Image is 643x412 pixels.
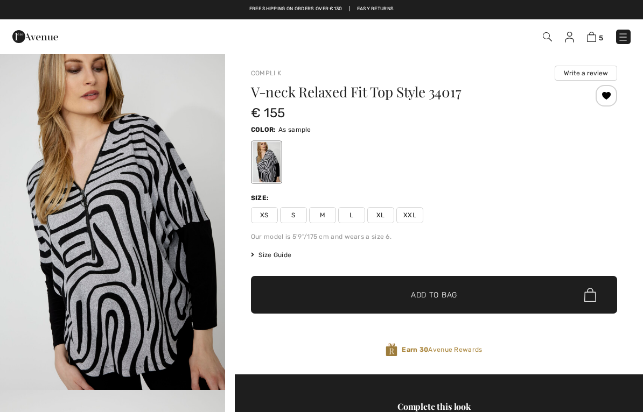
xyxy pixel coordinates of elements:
img: 1ère Avenue [12,26,58,47]
span: Add to Bag [411,289,457,301]
a: Easy Returns [357,5,394,13]
span: XL [367,207,394,223]
span: S [280,207,307,223]
a: Compli K [251,69,281,77]
button: Add to Bag [251,276,617,314]
span: Color: [251,126,276,133]
a: 1ère Avenue [12,31,58,41]
span: XS [251,207,278,223]
span: Avenue Rewards [402,345,482,354]
strong: Earn 30 [402,346,428,353]
span: XXL [396,207,423,223]
h1: V-neck Relaxed Fit Top Style 34017 [251,85,556,99]
span: As sample [278,126,311,133]
img: Search [543,32,552,41]
img: Avenue Rewards [386,343,397,357]
span: Size Guide [251,250,291,260]
img: Bag.svg [584,288,596,302]
button: Write a review [555,66,617,81]
a: Free shipping on orders over €130 [249,5,343,13]
span: M [309,207,336,223]
span: 5 [599,34,603,42]
div: As sample [253,142,281,182]
span: € 155 [251,105,285,120]
img: Shopping Bag [587,32,596,42]
a: 5 [587,30,603,43]
img: My Info [565,32,574,42]
div: Our model is 5'9"/175 cm and wears a size 6. [251,232,617,241]
span: L [338,207,365,223]
div: Size: [251,193,271,203]
span: | [349,5,350,13]
img: Menu [618,32,628,42]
